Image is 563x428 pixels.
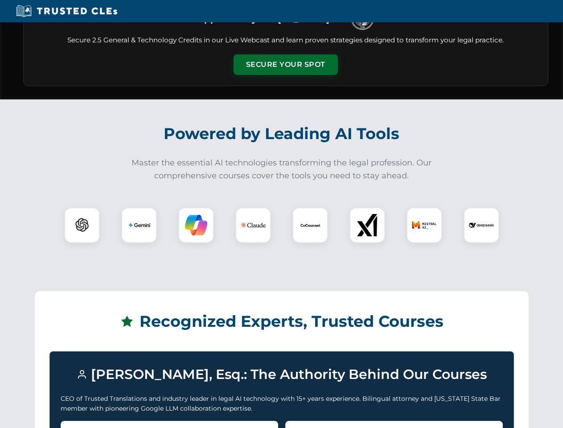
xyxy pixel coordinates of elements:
[349,207,385,243] div: xAI
[61,394,503,414] p: CEO of Trusted Translations and industry leader in legal AI technology with 15+ years experience....
[234,54,338,75] button: Secure Your Spot
[69,212,95,238] img: ChatGPT Logo
[128,214,150,236] img: Gemini Logo
[235,207,271,243] div: Claude
[35,118,529,149] h2: Powered by Leading AI Tools
[241,213,266,238] img: Claude Logo
[49,306,514,337] h2: Recognized Experts, Trusted Courses
[61,362,503,387] h3: [PERSON_NAME], Esq.: The Authority Behind Our Courses
[356,214,378,236] img: xAI Logo
[469,213,494,238] img: DeepSeek Logo
[299,214,321,236] img: CoCounsel Logo
[292,207,328,243] div: CoCounsel
[13,4,120,18] img: Trusted CLEs
[412,213,437,238] img: Mistral AI Logo
[178,207,214,243] div: Copilot
[407,207,442,243] div: Mistral AI
[464,207,499,243] div: DeepSeek
[126,156,438,182] p: Master the essential AI technologies transforming the legal profession. Our comprehensive courses...
[34,35,537,45] p: Secure 2.5 General & Technology Credits in our Live Webcast and learn proven strategies designed ...
[121,207,157,243] div: Gemini
[64,207,100,243] div: ChatGPT
[185,214,207,236] img: Copilot Logo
